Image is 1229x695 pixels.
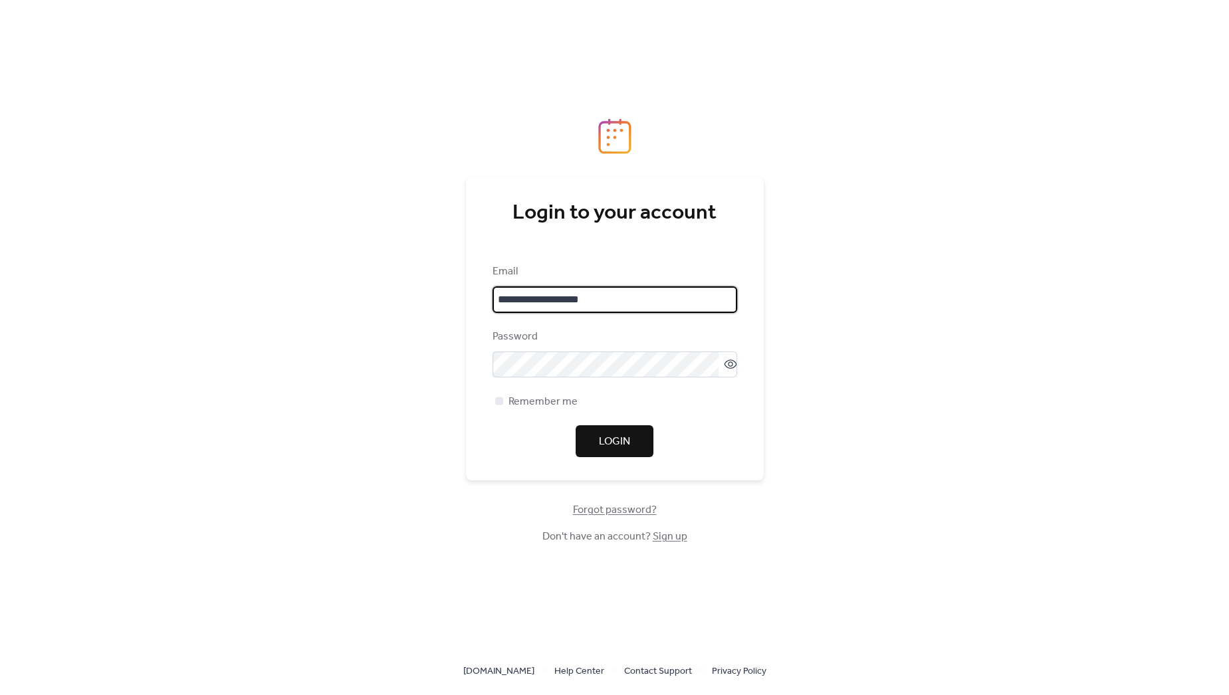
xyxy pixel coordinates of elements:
[463,664,534,680] span: [DOMAIN_NAME]
[576,425,653,457] button: Login
[599,434,630,450] span: Login
[573,502,657,518] span: Forgot password?
[653,526,687,547] a: Sign up
[463,662,534,679] a: [DOMAIN_NAME]
[554,662,604,679] a: Help Center
[493,200,737,227] div: Login to your account
[712,664,766,680] span: Privacy Policy
[712,662,766,679] a: Privacy Policy
[624,664,692,680] span: Contact Support
[554,664,604,680] span: Help Center
[542,529,687,545] span: Don't have an account?
[508,394,578,410] span: Remember me
[624,662,692,679] a: Contact Support
[493,329,734,345] div: Password
[598,118,631,154] img: logo
[493,264,734,280] div: Email
[573,506,657,514] a: Forgot password?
